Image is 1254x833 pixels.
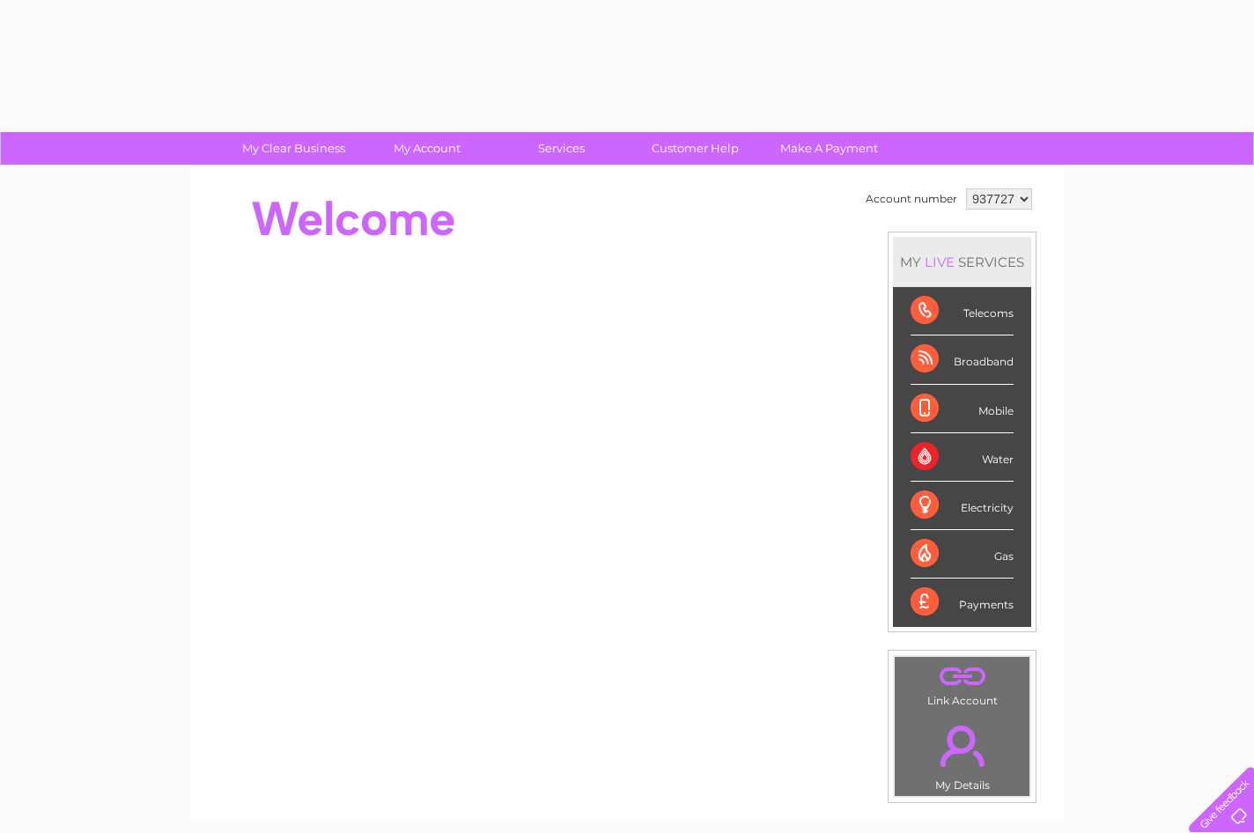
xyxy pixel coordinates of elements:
[911,335,1014,384] div: Broadband
[899,661,1025,692] a: .
[894,656,1030,711] td: Link Account
[861,184,962,214] td: Account number
[893,237,1031,287] div: MY SERVICES
[911,482,1014,530] div: Electricity
[899,715,1025,777] a: .
[489,132,634,165] a: Services
[911,530,1014,579] div: Gas
[911,287,1014,335] div: Telecoms
[921,254,958,270] div: LIVE
[355,132,500,165] a: My Account
[911,385,1014,433] div: Mobile
[756,132,902,165] a: Make A Payment
[623,132,768,165] a: Customer Help
[911,433,1014,482] div: Water
[221,132,366,165] a: My Clear Business
[894,711,1030,797] td: My Details
[911,579,1014,626] div: Payments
